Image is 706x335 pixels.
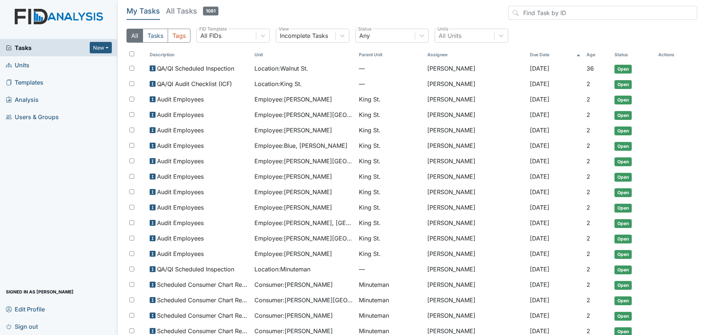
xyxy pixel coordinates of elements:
[359,141,381,150] span: King St.
[614,265,632,274] span: Open
[254,280,333,289] span: Consumer : [PERSON_NAME]
[359,31,370,40] div: Any
[424,215,527,231] td: [PERSON_NAME]
[6,286,74,297] span: Signed in as [PERSON_NAME]
[254,249,332,258] span: Employee : [PERSON_NAME]
[614,235,632,243] span: Open
[586,219,590,227] span: 2
[254,188,332,196] span: Employee : [PERSON_NAME]
[614,80,632,89] span: Open
[530,219,549,227] span: [DATE]
[254,64,308,73] span: Location : Walnut St.
[359,296,389,304] span: Minuteman
[424,185,527,200] td: [PERSON_NAME]
[157,234,204,243] span: Audit Employees
[586,173,590,180] span: 2
[359,188,381,196] span: King St.
[530,126,549,134] span: [DATE]
[530,65,549,72] span: [DATE]
[530,327,549,335] span: [DATE]
[203,7,218,15] span: 1081
[126,29,190,43] div: Type filter
[530,157,549,165] span: [DATE]
[359,126,381,135] span: King St.
[280,31,328,40] div: Incomplete Tasks
[527,49,584,61] th: Toggle SortBy
[424,169,527,185] td: [PERSON_NAME]
[252,49,356,61] th: Toggle SortBy
[530,111,549,118] span: [DATE]
[530,142,549,149] span: [DATE]
[586,296,590,304] span: 2
[359,280,389,289] span: Minuteman
[614,96,632,104] span: Open
[254,95,332,104] span: Employee : [PERSON_NAME]
[147,49,252,61] th: Toggle SortBy
[126,6,160,16] h5: My Tasks
[6,321,38,332] span: Sign out
[254,110,353,119] span: Employee : [PERSON_NAME][GEOGRAPHIC_DATA]
[530,235,549,242] span: [DATE]
[157,203,204,212] span: Audit Employees
[614,173,632,182] span: Open
[359,234,381,243] span: King St.
[90,42,112,53] button: New
[530,250,549,257] span: [DATE]
[254,296,353,304] span: Consumer : [PERSON_NAME][GEOGRAPHIC_DATA]
[166,6,218,16] h5: All Tasks
[424,138,527,154] td: [PERSON_NAME]
[254,234,353,243] span: Employee : [PERSON_NAME][GEOGRAPHIC_DATA]
[614,111,632,120] span: Open
[424,61,527,76] td: [PERSON_NAME]
[254,141,347,150] span: Employee : Blue, [PERSON_NAME]
[359,79,421,88] span: —
[424,200,527,215] td: [PERSON_NAME]
[254,126,332,135] span: Employee : [PERSON_NAME]
[586,327,590,335] span: 2
[157,141,204,150] span: Audit Employees
[586,157,590,165] span: 2
[614,65,632,74] span: Open
[129,51,134,56] input: Toggle All Rows Selected
[254,265,310,274] span: Location : Minuteman
[530,96,549,103] span: [DATE]
[439,31,461,40] div: All Units
[359,110,381,119] span: King St.
[6,303,45,315] span: Edit Profile
[359,249,381,258] span: King St.
[424,92,527,107] td: [PERSON_NAME]
[254,172,332,181] span: Employee : [PERSON_NAME]
[530,80,549,88] span: [DATE]
[126,29,143,43] button: All
[254,311,333,320] span: Consumer : [PERSON_NAME]
[157,296,249,304] span: Scheduled Consumer Chart Review
[143,29,168,43] button: Tasks
[254,218,353,227] span: Employee : [PERSON_NAME], [GEOGRAPHIC_DATA]
[586,126,590,134] span: 2
[200,31,221,40] div: All FIDs
[586,281,590,288] span: 2
[424,262,527,277] td: [PERSON_NAME]
[530,296,549,304] span: [DATE]
[611,49,656,61] th: Toggle SortBy
[359,265,421,274] span: —
[6,94,39,105] span: Analysis
[614,250,632,259] span: Open
[614,142,632,151] span: Open
[157,280,249,289] span: Scheduled Consumer Chart Review
[157,126,204,135] span: Audit Employees
[424,154,527,169] td: [PERSON_NAME]
[359,157,381,165] span: King St.
[424,123,527,138] td: [PERSON_NAME]
[614,296,632,305] span: Open
[157,95,204,104] span: Audit Employees
[508,6,697,20] input: Find Task by ID
[614,126,632,135] span: Open
[157,79,232,88] span: QA/QI Audit Checklist (ICF)
[6,59,29,71] span: Units
[157,218,204,227] span: Audit Employees
[157,311,249,320] span: Scheduled Consumer Chart Review
[254,79,302,88] span: Location : King St.
[168,29,190,43] button: Tags
[586,188,590,196] span: 2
